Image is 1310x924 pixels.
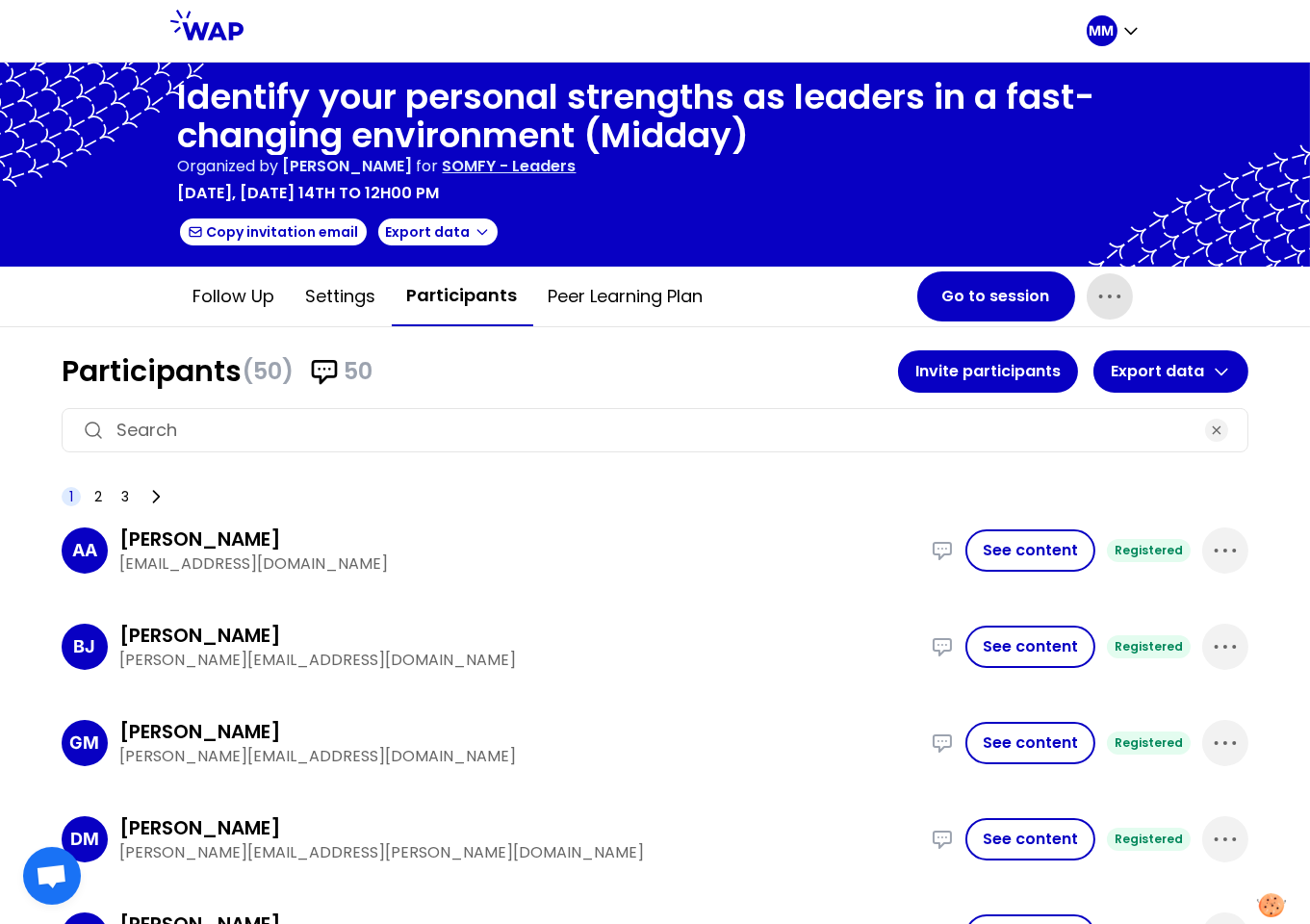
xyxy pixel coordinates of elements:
h3: [PERSON_NAME] [119,814,281,841]
h1: Identify your personal strengths as leaders in a fast-changing environment (Midday) [178,78,1133,155]
button: Copy invitation email [178,217,369,247]
div: Ouvrir le chat [23,847,81,905]
p: GM [70,730,100,757]
p: MM [1090,21,1115,40]
span: 3 [121,487,129,506]
button: See content [965,626,1095,668]
p: [EMAIL_ADDRESS][DOMAIN_NAME] [119,552,919,576]
button: Settings [291,268,392,325]
button: See content [965,529,1095,572]
h1: Participants [62,354,898,389]
input: Search [116,417,1194,444]
h3: [PERSON_NAME] [119,526,281,552]
div: Registered [1107,635,1191,658]
span: (50) [242,356,294,387]
span: 1 [69,487,73,506]
p: [PERSON_NAME][EMAIL_ADDRESS][DOMAIN_NAME] [119,745,919,768]
button: Follow up [178,268,291,325]
span: 2 [94,487,102,506]
button: See content [965,818,1095,860]
button: Go to session [917,271,1075,321]
p: [DATE], [DATE] 14th to 12h00 pm [178,182,440,205]
h3: [PERSON_NAME] [119,718,281,745]
p: BJ [74,633,96,660]
button: Export data [376,217,500,247]
p: [PERSON_NAME][EMAIL_ADDRESS][DOMAIN_NAME] [119,649,919,672]
button: Invite participants [898,350,1078,393]
button: Participants [392,267,533,326]
p: AA [72,537,97,564]
p: SOMFY - Leaders [443,155,577,178]
h3: [PERSON_NAME] [119,622,281,649]
button: See content [965,722,1095,764]
p: for [417,155,439,178]
div: Registered [1107,539,1191,562]
span: [PERSON_NAME] [283,155,413,177]
p: [PERSON_NAME][EMAIL_ADDRESS][PERSON_NAME][DOMAIN_NAME] [119,841,919,864]
p: DM [70,826,99,853]
button: MM [1087,15,1141,46]
p: Organized by [178,155,279,178]
button: Export data [1093,350,1248,393]
button: Peer learning plan [533,268,719,325]
div: Registered [1107,731,1191,755]
div: Registered [1107,828,1191,851]
span: 50 [344,356,372,387]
